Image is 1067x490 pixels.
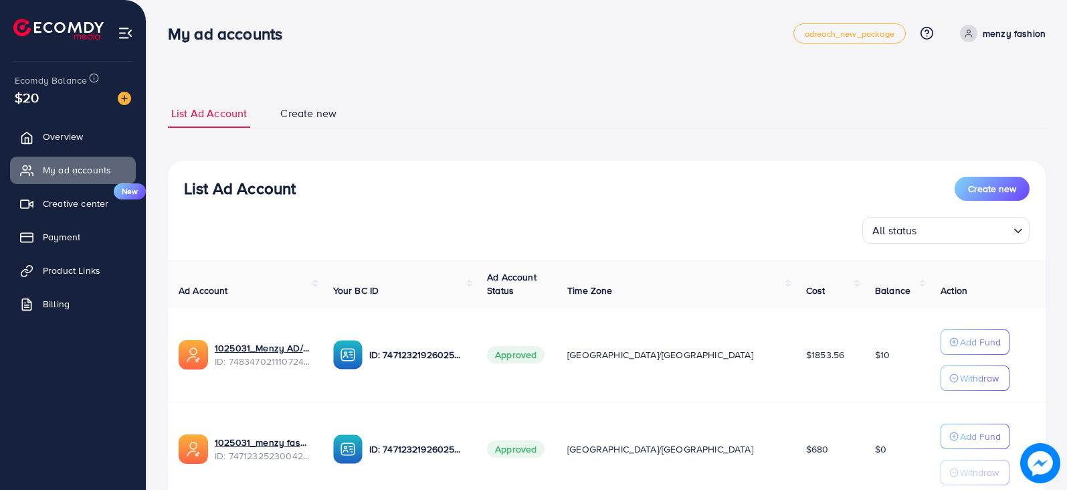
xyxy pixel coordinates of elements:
span: Approved [487,346,545,363]
span: $680 [806,442,829,456]
img: menu [118,25,133,41]
button: Add Fund [941,329,1009,355]
span: My ad accounts [43,163,111,177]
span: Cost [806,284,826,297]
span: Balance [875,284,910,297]
span: $1853.56 [806,348,844,361]
span: New [114,183,146,199]
img: image [1020,443,1060,483]
span: Ad Account [179,284,228,297]
a: Payment [10,224,136,250]
span: Action [941,284,967,297]
span: Create new [280,106,336,121]
a: Overview [10,123,136,150]
span: adreach_new_package [805,29,894,38]
span: Payment [43,230,80,244]
a: Product Links [10,257,136,284]
h3: List Ad Account [184,179,296,198]
span: [GEOGRAPHIC_DATA]/[GEOGRAPHIC_DATA] [567,442,753,456]
span: Ad Account Status [487,270,537,297]
span: Product Links [43,264,100,277]
span: Create new [968,182,1016,195]
img: ic-ads-acc.e4c84228.svg [179,434,208,464]
span: Creative center [43,197,108,210]
span: Overview [43,130,83,143]
input: Search for option [921,218,1008,240]
h3: My ad accounts [168,24,293,44]
span: All status [870,221,920,240]
a: adreach_new_package [793,23,906,44]
span: Your BC ID [333,284,379,297]
p: Withdraw [960,465,999,481]
a: 1025031_Menzy AD/AC 2_1742381195367 [215,341,312,355]
p: ID: 7471232192602521601 [369,347,466,363]
button: Create new [955,177,1030,201]
span: ID: 7471232523004248081 [215,449,312,463]
a: 1025031_menzy fashion_1739531882176 [215,436,312,449]
p: Add Fund [960,428,1001,444]
span: Ecomdy Balance [15,74,87,87]
button: Add Fund [941,424,1009,449]
span: [GEOGRAPHIC_DATA]/[GEOGRAPHIC_DATA] [567,348,753,361]
button: Withdraw [941,365,1009,391]
span: List Ad Account [171,106,247,121]
div: Search for option [862,217,1030,244]
span: $0 [875,442,886,456]
img: image [118,92,131,105]
span: $10 [875,348,890,361]
span: ID: 7483470211107242001 [215,355,312,368]
img: ic-ba-acc.ded83a64.svg [333,340,363,370]
button: Withdraw [941,460,1009,485]
p: Withdraw [960,370,999,386]
p: menzy fashion [983,25,1046,42]
a: Billing [10,291,136,317]
span: Time Zone [567,284,612,297]
a: Creative centerNew [10,190,136,217]
span: Billing [43,297,70,311]
img: ic-ads-acc.e4c84228.svg [179,340,208,370]
div: <span class='underline'>1025031_Menzy AD/AC 2_1742381195367</span></br>7483470211107242001 [215,341,312,369]
span: Approved [487,440,545,458]
img: ic-ba-acc.ded83a64.svg [333,434,363,464]
a: menzy fashion [955,25,1046,42]
a: My ad accounts [10,157,136,183]
p: Add Fund [960,334,1001,350]
p: ID: 7471232192602521601 [369,441,466,457]
span: $20 [15,88,39,107]
div: <span class='underline'>1025031_menzy fashion_1739531882176</span></br>7471232523004248081 [215,436,312,463]
img: logo [13,19,104,39]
